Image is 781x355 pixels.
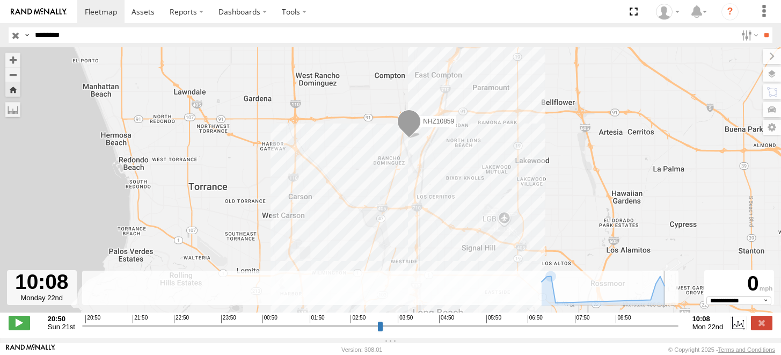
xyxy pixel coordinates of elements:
[706,272,772,296] div: 0
[721,3,739,20] i: ?
[528,315,543,323] span: 06:50
[85,315,100,323] span: 20:50
[310,315,325,323] span: 01:50
[133,315,148,323] span: 21:50
[262,315,278,323] span: 00:50
[575,315,590,323] span: 07:50
[5,82,20,97] button: Zoom Home
[6,344,55,355] a: Visit our Website
[486,315,501,323] span: 05:50
[692,323,724,331] span: Mon 22nd Sep 2025
[11,8,67,16] img: rand-logo.svg
[652,4,683,20] div: Zulema McIntosch
[5,102,20,117] label: Measure
[763,120,781,135] label: Map Settings
[48,323,75,331] span: Sun 21st Sep 2025
[692,315,724,323] strong: 10:08
[439,315,454,323] span: 04:50
[9,316,30,330] label: Play/Stop
[221,315,236,323] span: 23:50
[668,346,775,353] div: © Copyright 2025 -
[174,315,189,323] span: 22:50
[48,315,75,323] strong: 20:50
[751,316,772,330] label: Close
[616,315,631,323] span: 08:50
[398,315,413,323] span: 03:50
[737,27,760,43] label: Search Filter Options
[351,315,366,323] span: 02:50
[5,53,20,67] button: Zoom in
[718,346,775,353] a: Terms and Conditions
[423,118,454,125] span: NHZ10859
[341,346,382,353] div: Version: 308.01
[23,27,31,43] label: Search Query
[5,67,20,82] button: Zoom out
